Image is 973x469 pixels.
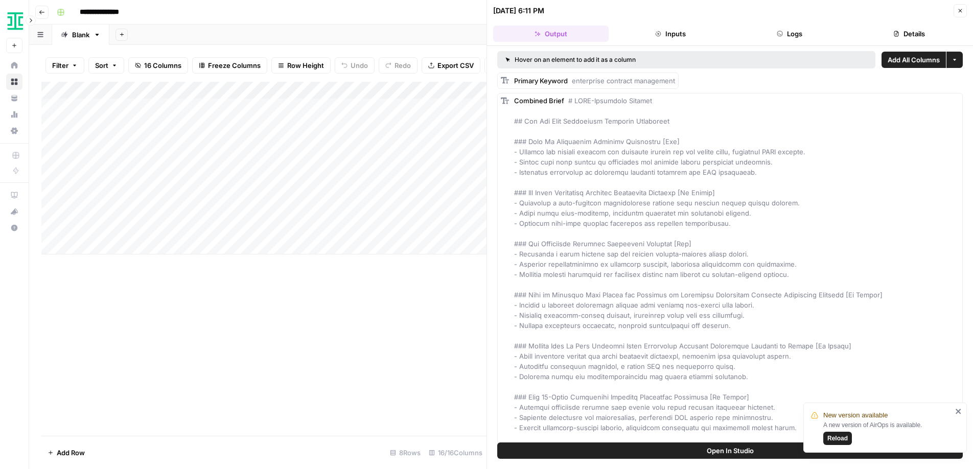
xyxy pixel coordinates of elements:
a: AirOps Academy [6,187,22,203]
button: Row Height [271,57,331,74]
span: enterprise contract management [572,77,675,85]
button: Undo [335,57,375,74]
div: Hover on an element to add it as a column [505,55,752,64]
span: Add All Columns [888,55,940,65]
span: Add Row [57,448,85,458]
button: Open In Studio [497,442,963,459]
div: What's new? [7,204,22,219]
div: Blank [72,30,89,40]
span: Undo [351,60,368,71]
div: [DATE] 6:11 PM [493,6,544,16]
span: Row Height [287,60,324,71]
button: Add Row [41,444,91,461]
button: Add All Columns [882,52,946,68]
span: Export CSV [437,60,474,71]
button: Export CSV [422,57,480,74]
span: New version available [823,410,888,420]
button: close [955,407,962,415]
a: Blank [52,25,109,45]
button: Logs [732,26,848,42]
button: Redo [379,57,418,74]
a: Browse [6,74,22,90]
div: A new version of AirOps is available. [823,420,952,445]
span: Reload [827,434,848,443]
span: 16 Columns [144,60,181,71]
span: Redo [395,60,411,71]
span: Freeze Columns [208,60,261,71]
button: Output [493,26,609,42]
button: Help + Support [6,220,22,236]
button: Filter [45,57,84,74]
button: Workspace: Ironclad [6,8,22,34]
span: Primary Keyword [514,77,568,85]
span: Sort [95,60,108,71]
button: Freeze Columns [192,57,267,74]
a: Home [6,57,22,74]
button: Sort [88,57,124,74]
button: Reload [823,432,852,445]
button: What's new? [6,203,22,220]
img: Ironclad Logo [6,12,25,30]
button: Details [851,26,967,42]
button: 16 Columns [128,57,188,74]
div: 16/16 Columns [425,444,486,461]
a: Your Data [6,90,22,106]
span: Combined Brief [514,97,564,105]
a: Usage [6,106,22,123]
div: 8 Rows [386,444,425,461]
span: Filter [52,60,68,71]
span: Open In Studio [707,445,754,456]
button: Inputs [613,26,728,42]
a: Settings [6,123,22,139]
